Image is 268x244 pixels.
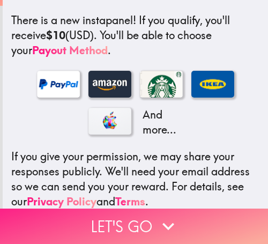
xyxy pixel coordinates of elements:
p: If you give your permission, we may share your responses publicly. We'll need your email address ... [11,149,259,209]
b: $10 [46,28,65,42]
span: There is a new instapanel! [11,13,136,27]
a: Privacy Policy [27,195,96,208]
p: If you qualify, you'll receive (USD) . You'll be able to choose your . [11,13,259,58]
p: And more... [140,107,183,137]
a: Terms [115,195,145,208]
a: Payout Method [32,43,108,57]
